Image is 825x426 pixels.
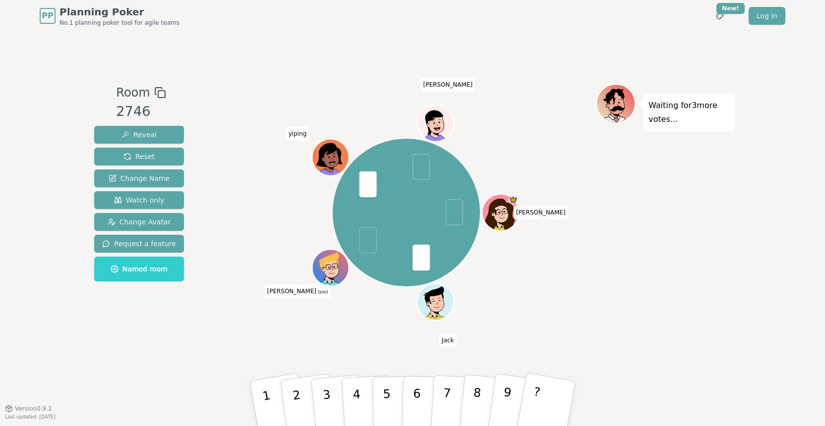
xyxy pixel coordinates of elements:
[508,195,518,205] span: Zach is the host
[313,250,348,285] button: Click to change your avatar
[42,10,53,22] span: PP
[111,264,168,274] span: Named room
[94,235,184,253] button: Request a feature
[286,126,309,140] span: Click to change your name
[109,173,170,183] span: Change Name
[94,148,184,165] button: Reset
[123,152,155,161] span: Reset
[439,333,456,347] span: Click to change your name
[316,290,328,294] span: (you)
[121,130,157,140] span: Reveal
[5,405,52,413] button: Version0.9.2
[116,102,166,122] div: 2746
[116,84,150,102] span: Room
[648,99,730,126] p: Waiting for 3 more votes...
[114,195,165,205] span: Watch only
[711,7,729,25] button: New!
[102,239,176,249] span: Request a feature
[59,5,179,19] span: Planning Poker
[420,78,475,92] span: Click to change your name
[749,7,785,25] a: Log in
[15,405,52,413] span: Version 0.9.2
[5,414,56,420] span: Last updated: [DATE]
[94,191,184,209] button: Watch only
[94,257,184,281] button: Named room
[108,217,171,227] span: Change Avatar
[94,169,184,187] button: Change Name
[59,19,179,27] span: No.1 planning poker tool for agile teams
[94,213,184,231] button: Change Avatar
[264,284,330,298] span: Click to change your name
[716,3,745,14] div: New!
[40,5,179,27] a: PPPlanning PokerNo.1 planning poker tool for agile teams
[514,206,568,219] span: Click to change your name
[94,126,184,144] button: Reveal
